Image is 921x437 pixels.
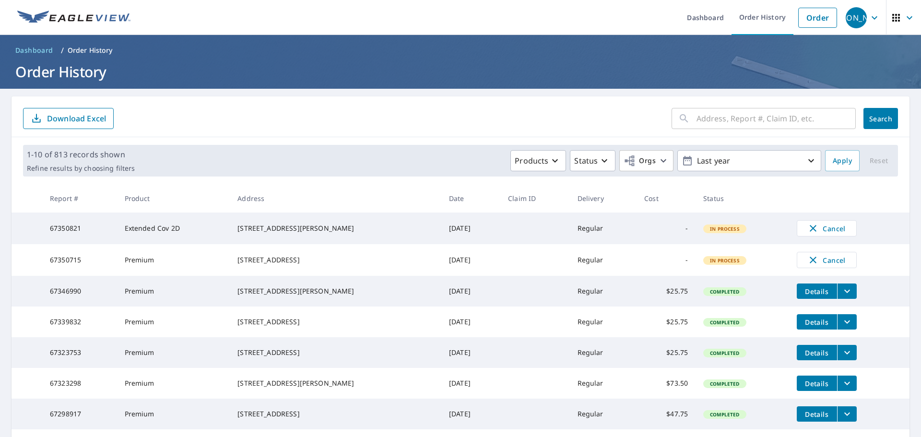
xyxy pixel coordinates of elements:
[441,307,500,337] td: [DATE]
[803,410,831,419] span: Details
[837,406,857,422] button: filesDropdownBtn-67298917
[570,213,637,244] td: Regular
[42,307,117,337] td: 67339832
[515,155,548,166] p: Products
[637,184,696,213] th: Cost
[833,155,852,167] span: Apply
[237,317,434,327] div: [STREET_ADDRESS]
[42,184,117,213] th: Report #
[803,318,831,327] span: Details
[837,376,857,391] button: filesDropdownBtn-67323298
[797,406,837,422] button: detailsBtn-67298917
[637,368,696,399] td: $73.50
[441,184,500,213] th: Date
[704,288,745,295] span: Completed
[863,108,898,129] button: Search
[637,244,696,276] td: -
[117,213,230,244] td: Extended Cov 2D
[797,314,837,330] button: detailsBtn-67339832
[693,153,805,169] p: Last year
[237,255,434,265] div: [STREET_ADDRESS]
[797,220,857,236] button: Cancel
[637,276,696,307] td: $25.75
[871,114,890,123] span: Search
[798,8,837,28] a: Order
[803,287,831,296] span: Details
[637,307,696,337] td: $25.75
[570,368,637,399] td: Regular
[117,337,230,368] td: Premium
[837,345,857,360] button: filesDropdownBtn-67323753
[570,184,637,213] th: Delivery
[237,348,434,357] div: [STREET_ADDRESS]
[637,337,696,368] td: $25.75
[42,276,117,307] td: 67346990
[12,62,909,82] h1: Order History
[704,257,745,264] span: In Process
[441,368,500,399] td: [DATE]
[12,43,57,58] a: Dashboard
[825,150,860,171] button: Apply
[15,46,53,55] span: Dashboard
[803,379,831,388] span: Details
[570,337,637,368] td: Regular
[42,368,117,399] td: 67323298
[230,184,441,213] th: Address
[441,244,500,276] td: [DATE]
[797,376,837,391] button: detailsBtn-67323298
[117,307,230,337] td: Premium
[803,348,831,357] span: Details
[237,224,434,233] div: [STREET_ADDRESS][PERSON_NAME]
[797,252,857,268] button: Cancel
[42,213,117,244] td: 67350821
[42,244,117,276] td: 67350715
[117,244,230,276] td: Premium
[837,283,857,299] button: filesDropdownBtn-67346990
[574,155,598,166] p: Status
[807,254,847,266] span: Cancel
[637,399,696,429] td: $47.75
[441,276,500,307] td: [DATE]
[117,276,230,307] td: Premium
[704,380,745,387] span: Completed
[677,150,821,171] button: Last year
[619,150,673,171] button: Orgs
[624,155,656,167] span: Orgs
[441,337,500,368] td: [DATE]
[23,108,114,129] button: Download Excel
[704,411,745,418] span: Completed
[837,314,857,330] button: filesDropdownBtn-67339832
[570,150,615,171] button: Status
[846,7,867,28] div: [PERSON_NAME]
[570,307,637,337] td: Regular
[117,399,230,429] td: Premium
[704,350,745,356] span: Completed
[570,276,637,307] td: Regular
[61,45,64,56] li: /
[500,184,569,213] th: Claim ID
[17,11,130,25] img: EV Logo
[797,345,837,360] button: detailsBtn-67323753
[441,399,500,429] td: [DATE]
[42,337,117,368] td: 67323753
[117,184,230,213] th: Product
[697,105,856,132] input: Address, Report #, Claim ID, etc.
[807,223,847,234] span: Cancel
[237,378,434,388] div: [STREET_ADDRESS][PERSON_NAME]
[68,46,113,55] p: Order History
[117,368,230,399] td: Premium
[12,43,909,58] nav: breadcrumb
[570,399,637,429] td: Regular
[797,283,837,299] button: detailsBtn-67346990
[637,213,696,244] td: -
[704,225,745,232] span: In Process
[704,319,745,326] span: Completed
[237,409,434,419] div: [STREET_ADDRESS]
[510,150,566,171] button: Products
[42,399,117,429] td: 67298917
[27,149,135,160] p: 1-10 of 813 records shown
[27,164,135,173] p: Refine results by choosing filters
[441,213,500,244] td: [DATE]
[696,184,789,213] th: Status
[570,244,637,276] td: Regular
